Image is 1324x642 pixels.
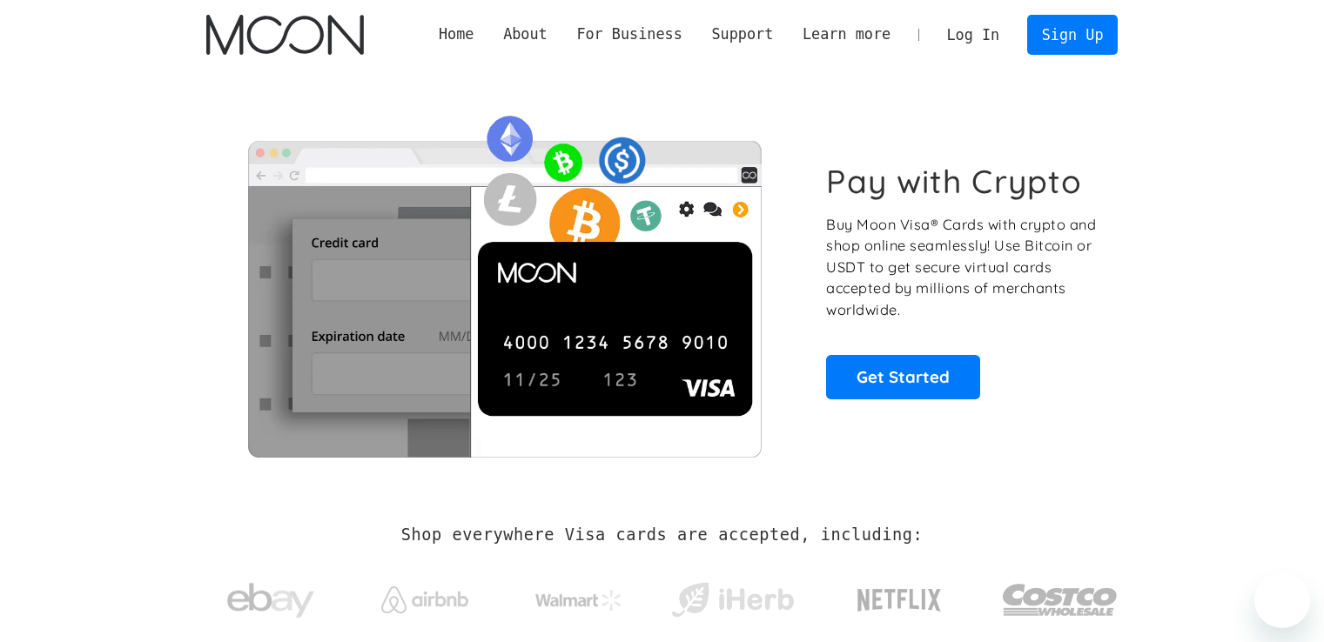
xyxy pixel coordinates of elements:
[668,560,797,632] a: iHerb
[788,23,905,45] div: Learn more
[856,578,943,622] img: Netflix
[932,16,1014,54] a: Log In
[668,578,797,623] img: iHerb
[381,586,468,613] img: Airbnb
[206,15,364,55] img: Moon Logo
[803,23,891,45] div: Learn more
[576,23,682,45] div: For Business
[1254,572,1310,628] iframe: Кнопка запуска окна обмена сообщениями
[711,23,773,45] div: Support
[503,23,548,45] div: About
[822,561,978,631] a: Netflix
[227,573,314,628] img: ebay
[1002,567,1119,632] img: Costco
[206,15,364,55] a: home
[826,355,980,398] a: Get Started
[488,23,561,45] div: About
[1027,15,1118,54] a: Sign Up
[1002,550,1119,641] a: Costco
[562,23,697,45] div: For Business
[514,572,643,619] a: Walmart
[401,525,923,545] h2: Shop everywhere Visa cards are accepted, including:
[206,556,336,637] a: ebay
[826,214,1099,321] p: Buy Moon Visa® Cards with crypto and shop online seamlessly! Use Bitcoin or USDT to get secure vi...
[826,162,1082,201] h1: Pay with Crypto
[206,104,803,457] img: Moon Cards let you spend your crypto anywhere Visa is accepted.
[424,23,488,45] a: Home
[697,23,788,45] div: Support
[360,569,489,622] a: Airbnb
[535,590,622,611] img: Walmart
